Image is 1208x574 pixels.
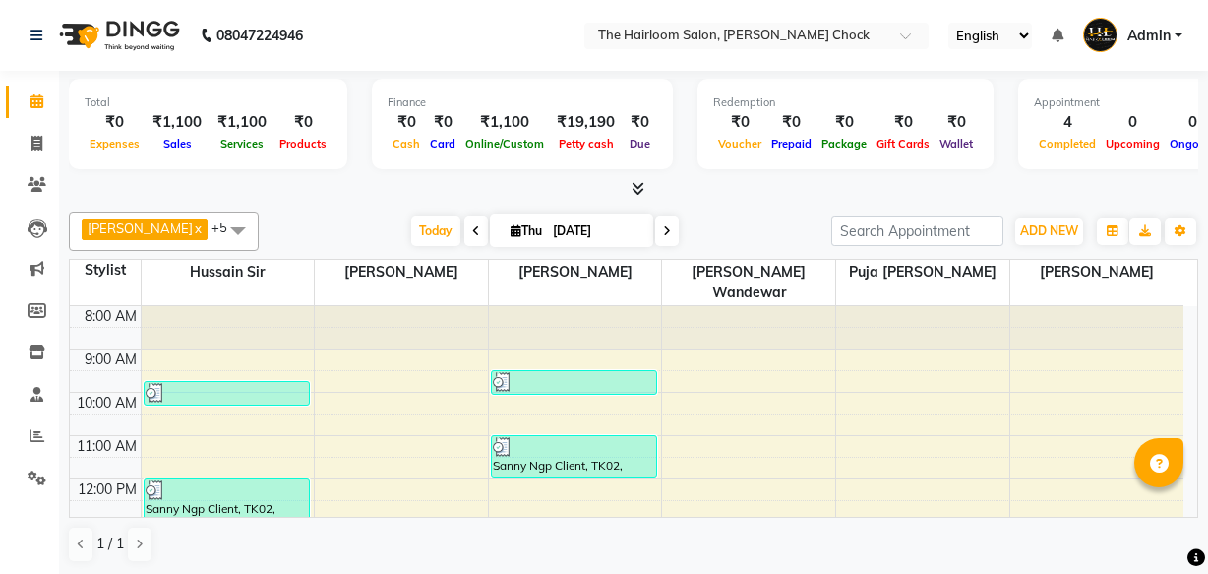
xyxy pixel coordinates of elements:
span: Online/Custom [460,137,549,151]
span: Wallet [935,137,978,151]
div: [PERSON_NAME], TK01, 09:45 AM-10:20 AM, kids hair cut [145,382,309,405]
iframe: chat widget [1125,495,1188,554]
div: ₹0 [85,111,145,134]
span: 1 / 1 [96,534,124,554]
span: Admin [1127,26,1171,46]
span: Today [411,216,460,246]
span: Card [425,137,460,151]
div: ₹1,100 [460,111,549,134]
span: [PERSON_NAME] [1010,260,1183,285]
span: Voucher [713,137,766,151]
span: Petty cash [554,137,619,151]
span: Completed [1034,137,1101,151]
div: [PERSON_NAME], TK01, 09:30 AM-10:05 AM, kids hair cut [492,371,656,394]
div: Redemption [713,95,978,111]
div: ₹0 [388,111,425,134]
div: ₹1,100 [145,111,210,134]
div: ₹0 [872,111,935,134]
span: Gift Cards [872,137,935,151]
span: Hussain sir [142,260,315,285]
img: Admin [1083,18,1117,52]
span: Upcoming [1101,137,1165,151]
span: Thu [506,223,547,238]
div: Sanny Ngp Client, TK02, 12:00 PM-01:00 PM, Hair Service Women - Haircut [145,479,309,520]
div: 0 [1101,111,1165,134]
span: Package [816,137,872,151]
span: Prepaid [766,137,816,151]
div: 11:00 AM [73,436,141,457]
a: x [193,221,202,236]
div: Sanny Ngp Client, TK02, 11:00 AM-12:00 PM, Hair Treatment Men - Head Massage [492,436,656,477]
div: ₹0 [935,111,978,134]
div: ₹0 [766,111,816,134]
div: 4 [1034,111,1101,134]
span: Cash [388,137,425,151]
div: 12:00 PM [74,479,141,500]
div: 9:00 AM [81,350,141,370]
div: ₹0 [274,111,332,134]
button: ADD NEW [1015,218,1083,245]
div: ₹0 [713,111,766,134]
div: ₹0 [623,111,657,134]
span: Services [215,137,269,151]
div: ₹19,190 [549,111,623,134]
img: logo [50,8,185,63]
div: Stylist [70,260,141,281]
span: [PERSON_NAME] [315,260,488,285]
div: Total [85,95,332,111]
span: [PERSON_NAME] wandewar [662,260,835,305]
span: Due [625,137,655,151]
span: puja [PERSON_NAME] [836,260,1009,285]
div: 8:00 AM [81,306,141,327]
div: Finance [388,95,657,111]
div: ₹0 [816,111,872,134]
input: Search Appointment [831,216,1003,246]
span: Sales [158,137,197,151]
div: 10:00 AM [73,393,141,414]
span: Products [274,137,332,151]
span: [PERSON_NAME] [489,260,662,285]
div: ₹0 [425,111,460,134]
div: ₹1,100 [210,111,274,134]
span: ADD NEW [1020,223,1078,238]
input: 2025-09-04 [547,217,645,246]
span: +5 [211,220,242,235]
span: [PERSON_NAME] [88,221,193,236]
b: 08047224946 [216,8,303,63]
span: Expenses [85,137,145,151]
